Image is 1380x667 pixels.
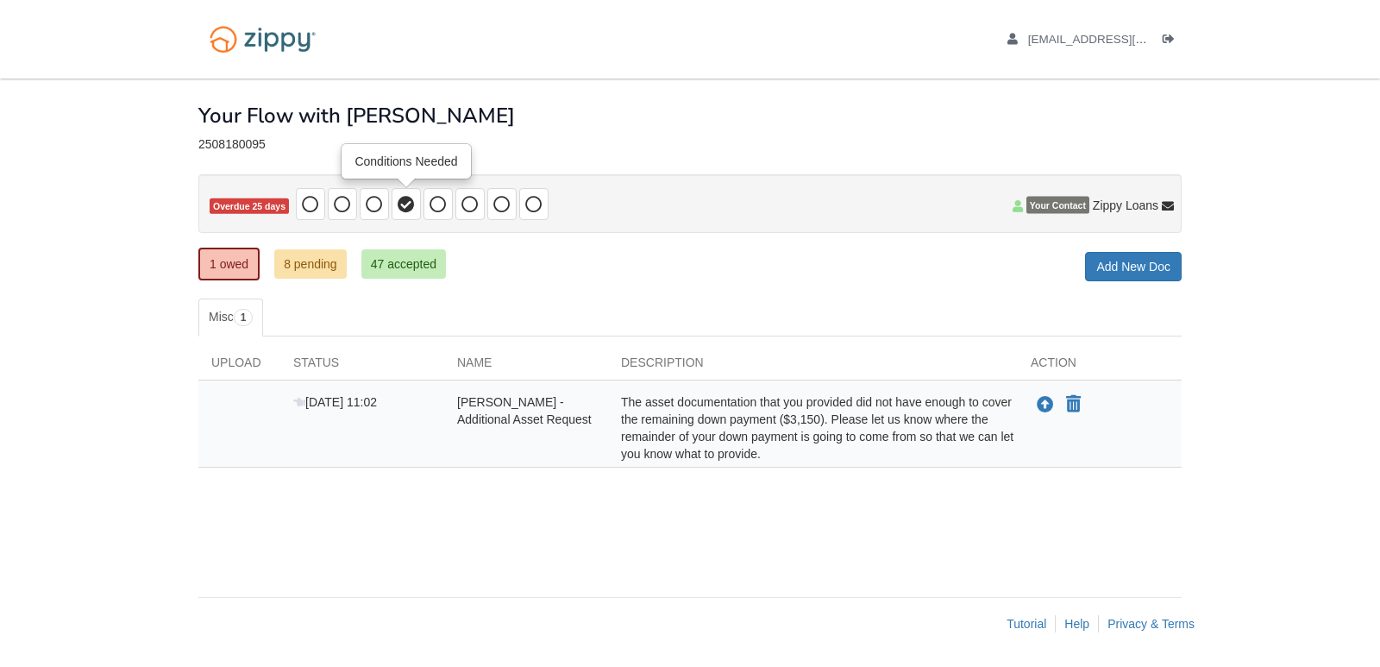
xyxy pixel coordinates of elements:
[293,395,377,409] span: [DATE] 11:02
[198,137,1182,152] div: 2508180095
[342,145,469,178] div: Conditions Needed
[1018,354,1182,380] div: Action
[1163,33,1182,50] a: Log out
[457,395,592,426] span: [PERSON_NAME] - Additional Asset Request
[234,309,254,326] span: 1
[608,354,1018,380] div: Description
[198,104,515,127] h1: Your Flow with [PERSON_NAME]
[1085,252,1182,281] a: Add New Doc
[198,248,260,280] a: 1 owed
[1007,33,1226,50] a: edit profile
[280,354,444,380] div: Status
[1007,617,1046,631] a: Tutorial
[1026,197,1089,214] span: Your Contact
[608,393,1018,462] div: The asset documentation that you provided did not have enough to cover the remaining down payment...
[1035,393,1056,416] button: Upload Edward Olivares Lopez - Additional Asset Request
[198,354,280,380] div: Upload
[1064,394,1082,415] button: Declare Edward Olivares Lopez - Additional Asset Request not applicable
[198,299,263,337] a: Misc
[444,354,608,380] div: Name
[1107,617,1195,631] a: Privacy & Terms
[210,198,289,215] span: Overdue 25 days
[1064,617,1089,631] a: Help
[1028,33,1226,46] span: adominguez6804@gmail.com
[361,249,446,279] a: 47 accepted
[198,17,327,61] img: Logo
[1093,197,1158,214] span: Zippy Loans
[274,249,347,279] a: 8 pending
